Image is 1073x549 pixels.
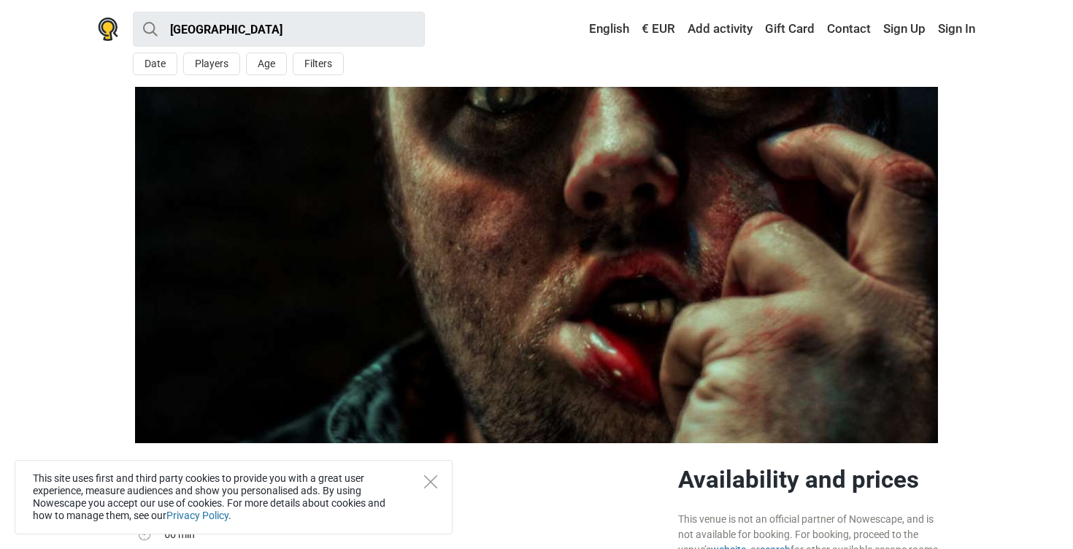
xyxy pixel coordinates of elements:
h2: Availability and prices [678,465,938,494]
button: Filters [293,53,344,75]
a: Gift Card [761,16,818,42]
a: Privacy Policy [166,510,228,521]
a: Sign In [934,16,975,42]
img: Nowescape logo [98,18,118,41]
button: Date [133,53,177,75]
a: € EUR [638,16,679,42]
div: This site uses first and third party cookies to provide you with a great user experience, measure... [15,460,453,534]
input: try “London” [133,12,425,47]
a: English [575,16,633,42]
a: Contact [823,16,874,42]
button: Players [183,53,240,75]
a: Sign Up [880,16,929,42]
a: Add activity [684,16,756,42]
td: 60 min [164,526,666,547]
button: Age [246,53,287,75]
button: Close [424,475,437,488]
img: THE BUTCHER photo 1 [135,87,938,443]
img: English [579,24,589,34]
